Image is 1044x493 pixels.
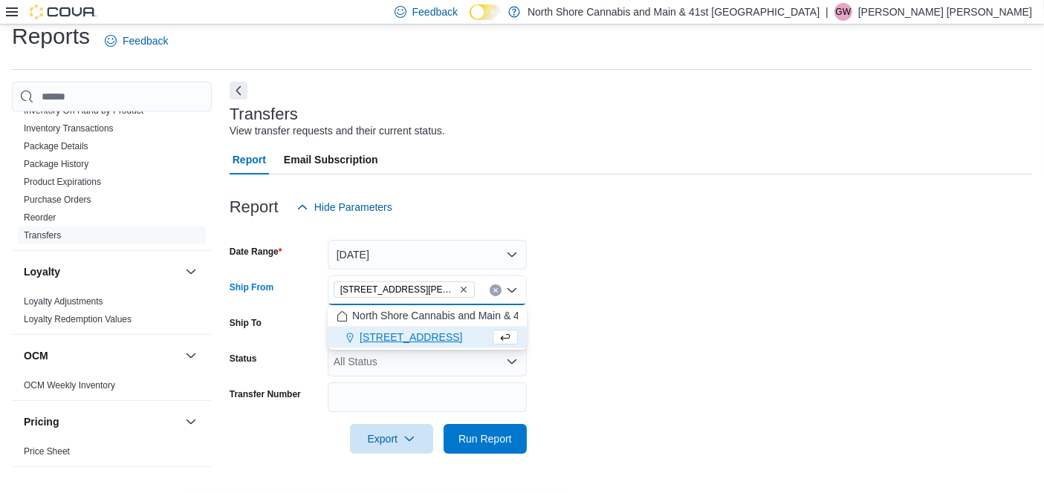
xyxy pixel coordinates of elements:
p: | [826,3,829,21]
span: Hide Parameters [314,200,392,215]
button: Clear input [490,284,502,296]
a: Inventory Transactions [24,123,114,134]
span: Package History [24,158,88,170]
h3: Loyalty [24,264,60,279]
span: Product Expirations [24,176,101,188]
span: Purchase Orders [24,194,91,206]
button: Export [350,424,433,454]
span: Email Subscription [284,145,378,174]
h3: OCM [24,348,48,363]
div: OCM [12,376,212,400]
div: Griffin Wright [834,3,852,21]
button: Pricing [24,414,179,429]
button: OCM [182,347,200,365]
span: Loyalty Adjustments [24,296,103,307]
a: Transfers [24,230,61,241]
button: Run Report [444,424,527,454]
a: Package History [24,159,88,169]
label: Status [230,353,257,365]
button: OCM [24,348,179,363]
input: Dark Mode [470,4,501,20]
label: Date Range [230,246,282,258]
h3: Transfers [230,105,298,123]
button: Close list of options [506,284,518,296]
button: [STREET_ADDRESS] [328,327,527,348]
span: Feedback [123,33,168,48]
button: Hide Parameters [291,192,398,222]
span: Report [233,145,266,174]
h3: Pricing [24,414,59,429]
div: View transfer requests and their current status. [230,123,445,139]
label: Ship From [230,281,273,293]
div: Loyalty [12,293,212,334]
a: OCM Weekly Inventory [24,380,115,391]
span: Package Details [24,140,88,152]
a: Package Details [24,141,88,151]
span: Feedback [412,4,458,19]
h1: Reports [12,22,90,51]
span: 1520 Barrow St. [334,281,475,298]
span: Export [359,424,424,454]
a: Price Sheet [24,446,70,457]
p: [PERSON_NAME] [PERSON_NAME] [858,3,1032,21]
label: Ship To [230,317,262,329]
button: North Shore Cannabis and Main & 41st [GEOGRAPHIC_DATA] [328,305,527,327]
div: Choose from the following options [328,305,527,348]
label: Transfer Number [230,388,301,400]
span: GW [835,3,851,21]
a: Reorder [24,212,56,223]
a: Product Expirations [24,177,101,187]
h3: Report [230,198,279,216]
div: Pricing [12,443,212,466]
span: [STREET_ADDRESS] [360,330,462,345]
span: Run Report [458,431,512,446]
a: Loyalty Adjustments [24,296,103,307]
img: Cova [30,4,97,19]
button: Loyalty [24,264,179,279]
a: Feedback [99,26,174,56]
span: [STREET_ADDRESS][PERSON_NAME] [340,282,456,297]
span: North Shore Cannabis and Main & 41st [GEOGRAPHIC_DATA] [352,308,644,323]
button: Next [230,82,247,99]
button: Remove 1520 Barrow St. from selection in this group [459,285,468,294]
p: North Shore Cannabis and Main & 41st [GEOGRAPHIC_DATA] [528,3,820,21]
button: [DATE] [328,240,527,270]
button: Loyalty [182,263,200,281]
div: Inventory [12,30,212,250]
span: Price Sheet [24,445,70,457]
span: Reorder [24,212,56,223]
a: Loyalty Redemption Values [24,314,132,324]
button: Pricing [182,413,200,431]
a: Purchase Orders [24,195,91,205]
button: Open list of options [506,356,518,368]
span: OCM Weekly Inventory [24,379,115,391]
